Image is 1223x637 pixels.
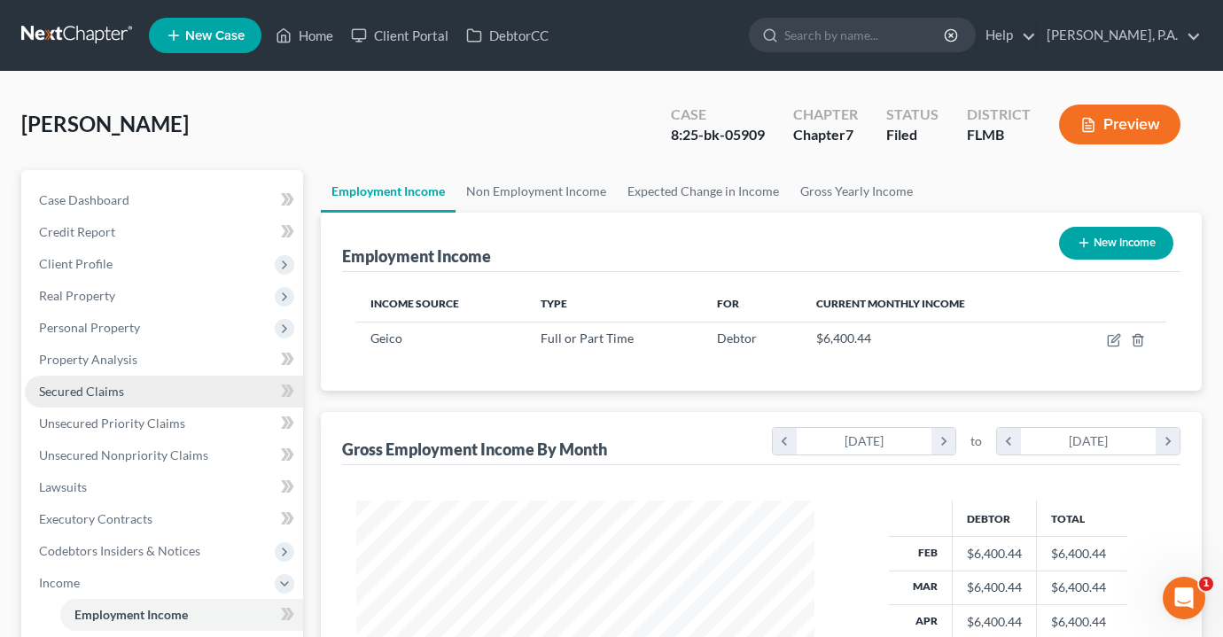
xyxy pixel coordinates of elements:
a: Lawsuits [25,471,303,503]
td: $6,400.44 [1037,537,1127,571]
span: Credit Report [39,224,115,239]
span: Full or Part Time [541,330,634,346]
div: Case [671,105,765,125]
a: Gross Yearly Income [790,170,923,213]
a: Employment Income [321,170,456,213]
div: $6,400.44 [967,613,1022,631]
span: Codebtors Insiders & Notices [39,543,200,558]
div: $6,400.44 [967,579,1022,596]
span: Current Monthly Income [816,297,965,310]
a: Expected Change in Income [617,170,790,213]
a: Help [977,19,1036,51]
a: Employment Income [60,599,303,631]
span: Employment Income [74,607,188,622]
span: Income [39,575,80,590]
span: Executory Contracts [39,511,152,526]
span: [PERSON_NAME] [21,111,189,136]
span: New Case [185,29,245,43]
div: 8:25-bk-05909 [671,125,765,145]
div: [DATE] [1021,428,1157,454]
div: Chapter [793,105,858,125]
i: chevron_left [997,428,1021,454]
span: $6,400.44 [816,330,871,346]
a: DebtorCC [457,19,557,51]
th: Mar [889,571,953,604]
input: Search by name... [784,19,946,51]
td: $6,400.44 [1037,571,1127,604]
a: [PERSON_NAME], P.A. [1038,19,1201,51]
span: For [717,297,739,310]
span: 1 [1199,577,1213,591]
a: Secured Claims [25,376,303,408]
span: Secured Claims [39,384,124,399]
span: Unsecured Priority Claims [39,416,185,431]
span: Income Source [370,297,459,310]
i: chevron_right [931,428,955,454]
button: New Income [1059,227,1173,260]
a: Non Employment Income [456,170,617,213]
span: Unsecured Nonpriority Claims [39,447,208,462]
span: Type [541,297,567,310]
div: $6,400.44 [967,545,1022,563]
a: Unsecured Priority Claims [25,408,303,439]
div: Gross Employment Income By Month [342,439,607,460]
span: Debtor [717,330,757,346]
a: Case Dashboard [25,184,303,216]
i: chevron_left [773,428,797,454]
th: Debtor [953,501,1037,536]
th: Feb [889,537,953,571]
a: Home [267,19,342,51]
a: Client Portal [342,19,457,51]
span: to [970,432,982,450]
button: Preview [1059,105,1180,144]
span: Client Profile [39,256,113,271]
div: Chapter [793,125,858,145]
i: chevron_right [1156,428,1180,454]
iframe: Intercom live chat [1163,577,1205,619]
a: Credit Report [25,216,303,248]
span: Personal Property [39,320,140,335]
div: Filed [886,125,939,145]
a: Unsecured Nonpriority Claims [25,439,303,471]
div: Employment Income [342,245,491,267]
div: [DATE] [797,428,932,454]
span: Real Property [39,288,115,303]
th: Total [1037,501,1127,536]
span: Property Analysis [39,352,137,367]
a: Executory Contracts [25,503,303,535]
span: Case Dashboard [39,192,129,207]
a: Property Analysis [25,344,303,376]
div: District [967,105,1031,125]
span: Geico [370,330,402,346]
span: 7 [845,126,853,143]
div: FLMB [967,125,1031,145]
div: Status [886,105,939,125]
span: Lawsuits [39,479,87,494]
